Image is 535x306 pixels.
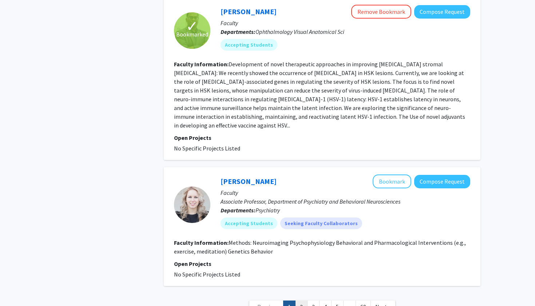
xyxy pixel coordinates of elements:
iframe: Chat [5,273,31,301]
a: [PERSON_NAME] [221,7,277,16]
button: Compose Request to Hilary Marusak [414,175,470,188]
span: Psychiatry [255,207,280,214]
fg-read-more: Development of novel therapeutic approaches in improving [MEDICAL_DATA] stromal [MEDICAL_DATA]: W... [174,60,465,129]
button: Remove Bookmark [351,5,411,19]
a: [PERSON_NAME] [221,177,277,186]
fg-read-more: Methods: Neuroimaging Psychophysiology Behavioral and Pharmacological Interventions (e.g., exerci... [174,239,466,255]
p: Faculty [221,19,470,27]
p: Open Projects [174,133,470,142]
mat-chip: Seeking Faculty Collaborators [280,217,362,229]
p: Faculty [221,188,470,197]
span: No Specific Projects Listed [174,271,240,278]
button: Compose Request to Susmit Suvas [414,5,470,19]
b: Departments: [221,207,255,214]
b: Departments: [221,28,255,35]
b: Faculty Information: [174,239,229,246]
span: ✓ [186,23,198,30]
p: Associate Professor, Department of Psychiatry and Behavioral Neurosciences [221,197,470,206]
b: Faculty Information: [174,60,229,68]
span: Bookmarked [176,30,208,39]
span: Ophthalmology Visual Anatomical Sci [255,28,344,35]
span: No Specific Projects Listed [174,145,240,152]
button: Add Hilary Marusak to Bookmarks [373,174,411,188]
mat-chip: Accepting Students [221,217,277,229]
mat-chip: Accepting Students [221,39,277,51]
p: Open Projects [174,259,470,268]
